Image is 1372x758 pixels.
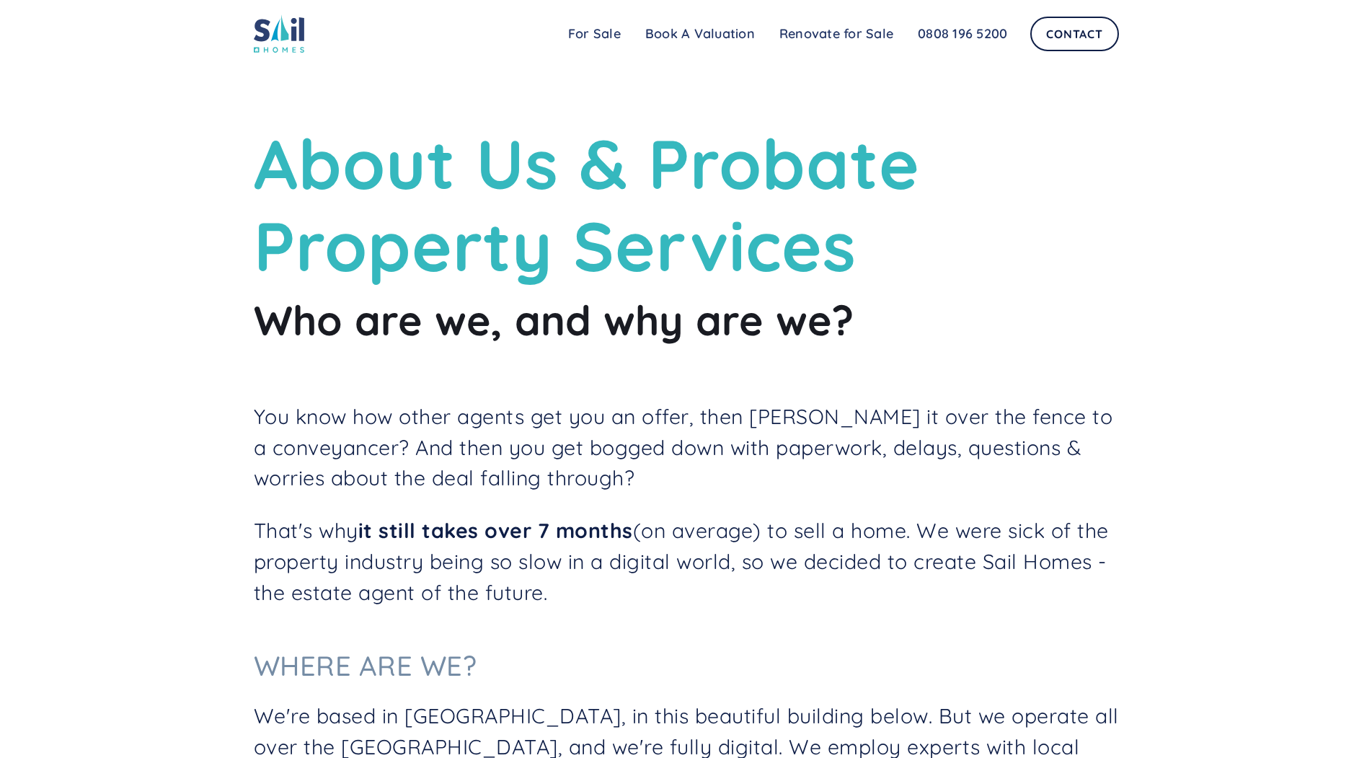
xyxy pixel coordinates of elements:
a: Renovate for Sale [767,19,906,48]
h1: About Us & Probate Property Services [254,123,1119,287]
a: 0808 196 5200 [906,19,1019,48]
p: That's why (on average) to sell a home. We were sick of the property industry being so slow in a ... [254,515,1119,607]
a: For Sale [556,19,633,48]
h2: Who are we, and why are we? [254,294,1119,345]
p: You know how other agents get you an offer, then [PERSON_NAME] it over the fence to a conveyancer... [254,401,1119,493]
h3: Where are we? [254,649,1119,684]
a: Book A Valuation [633,19,767,48]
strong: it still takes over 7 months [358,517,633,543]
img: sail home logo colored [254,14,304,53]
a: Contact [1030,17,1118,51]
